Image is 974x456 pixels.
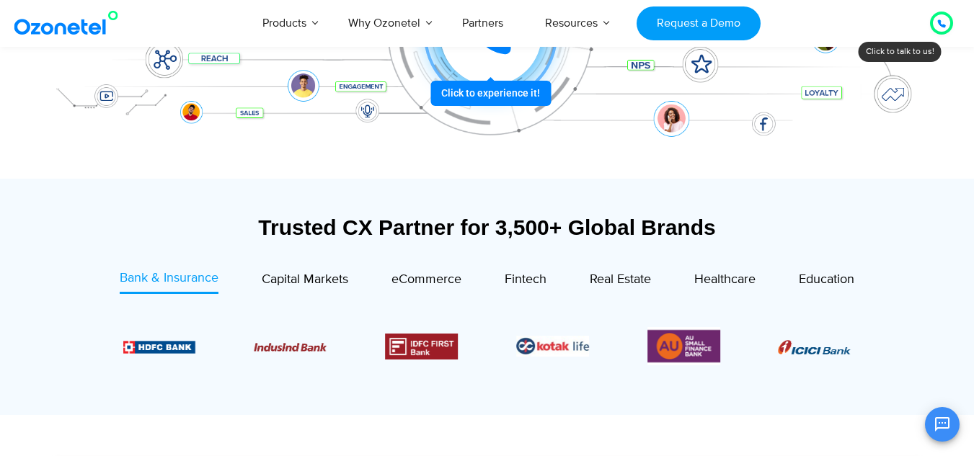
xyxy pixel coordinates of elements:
[123,338,195,355] div: 2 / 6
[505,269,546,294] a: Fintech
[516,336,589,357] div: 5 / 6
[516,336,589,357] img: Picture26.jpg
[779,340,851,354] img: Picture8.png
[590,269,651,294] a: Real Estate
[262,269,348,294] a: Capital Markets
[799,272,854,287] span: Education
[385,334,458,359] img: Picture12.png
[647,327,720,365] img: Picture13.png
[694,269,756,294] a: Healthcare
[44,215,931,240] div: Trusted CX Partner for 3,500+ Global Brands
[120,269,218,294] a: Bank & Insurance
[647,327,720,365] div: 6 / 6
[254,338,327,355] div: 3 / 6
[262,272,348,287] span: Capital Markets
[385,334,458,359] div: 4 / 6
[120,270,218,286] span: Bank & Insurance
[694,272,756,287] span: Healthcare
[391,272,461,287] span: eCommerce
[925,407,960,442] button: Open chat
[505,272,546,287] span: Fintech
[590,272,651,287] span: Real Estate
[391,269,461,294] a: eCommerce
[779,338,851,355] div: 1 / 6
[799,269,854,294] a: Education
[123,341,195,353] img: Picture9.png
[254,343,327,352] img: Picture10.png
[123,327,851,365] div: Image Carousel
[637,6,760,40] a: Request a Demo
